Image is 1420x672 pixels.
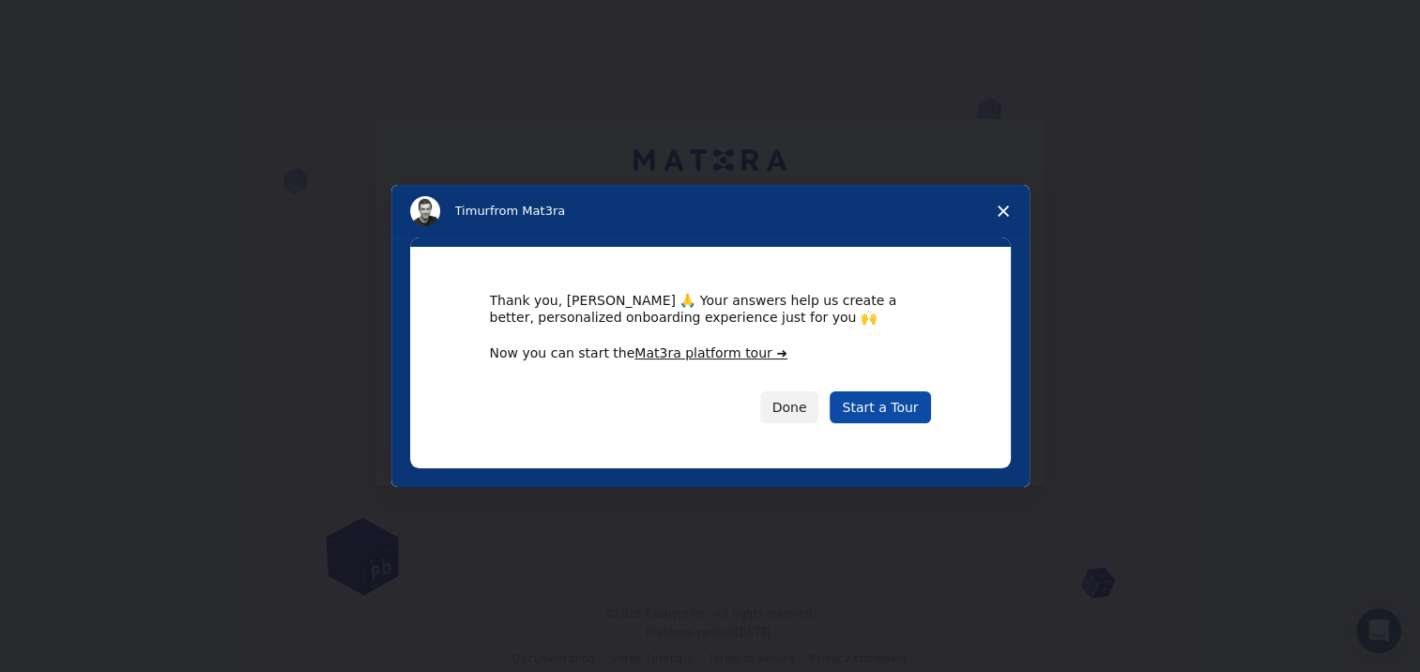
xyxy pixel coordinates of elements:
div: Thank you, [PERSON_NAME] 🙏 Your answers help us create a better, personalized onboarding experien... [490,292,931,326]
img: Profile image for Timur [410,196,440,226]
span: Timur [455,204,490,218]
div: Now you can start the [490,344,931,363]
span: from Mat3ra [490,204,565,218]
span: Assistance [30,13,121,30]
span: Close survey [977,185,1030,237]
a: Mat3ra platform tour ➜ [634,345,787,360]
a: Start a Tour [830,391,930,423]
button: Done [760,391,819,423]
